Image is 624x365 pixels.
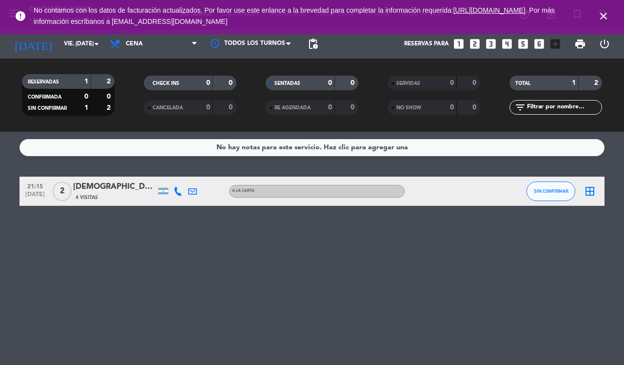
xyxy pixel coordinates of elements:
[206,80,210,86] strong: 0
[468,38,481,50] i: looks_two
[534,188,568,194] span: SIN CONFIRMAR
[501,38,513,50] i: looks_4
[274,81,300,86] span: SENTADAS
[229,104,234,111] strong: 0
[232,189,254,193] span: A LA CARTA
[28,80,59,84] span: RESERVADAS
[307,38,319,50] span: pending_actions
[216,142,408,153] div: No hay notas para este servicio. Haz clic para agregar una
[153,81,179,86] span: CHECK INS
[15,10,26,22] i: error
[23,191,47,203] span: [DATE]
[594,80,600,86] strong: 2
[7,33,59,55] i: [DATE]
[28,95,61,100] span: CONFIRMADA
[328,80,332,86] strong: 0
[107,104,113,111] strong: 2
[572,80,576,86] strong: 1
[592,29,617,59] div: LOG OUT
[396,105,421,110] span: NO SHOW
[53,182,72,201] span: 2
[526,102,602,113] input: Filtrar por nombre...
[153,105,183,110] span: CANCELADA
[472,80,478,86] strong: 0
[91,38,102,50] i: arrow_drop_down
[533,38,546,50] i: looks_6
[84,93,88,100] strong: 0
[549,38,562,50] i: add_box
[328,104,332,111] strong: 0
[396,81,420,86] span: SERVIDAS
[599,38,610,50] i: power_settings_new
[351,80,356,86] strong: 0
[107,93,113,100] strong: 0
[517,38,529,50] i: looks_5
[514,101,526,113] i: filter_list
[107,78,113,85] strong: 2
[526,182,575,201] button: SIN CONFIRMAR
[28,106,67,111] span: SIN CONFIRMAR
[453,6,526,14] a: [URL][DOMAIN_NAME]
[274,105,311,110] span: RE AGENDADA
[450,80,454,86] strong: 0
[574,38,586,50] span: print
[485,38,497,50] i: looks_3
[84,78,88,85] strong: 1
[34,6,554,25] a: . Por más información escríbanos a [EMAIL_ADDRESS][DOMAIN_NAME]
[84,104,88,111] strong: 1
[34,6,554,25] span: No contamos con los datos de facturación actualizados. Por favor use este enlance a la brevedad p...
[23,180,47,191] span: 21:15
[584,185,596,197] i: border_all
[126,41,143,47] span: Cena
[515,81,530,86] span: TOTAL
[73,181,156,193] div: [DEMOGRAPHIC_DATA][PERSON_NAME]
[351,104,356,111] strong: 0
[229,80,234,86] strong: 0
[598,10,609,22] i: close
[450,104,454,111] strong: 0
[472,104,478,111] strong: 0
[452,38,465,50] i: looks_one
[404,41,449,47] span: Reservas para
[206,104,210,111] strong: 0
[76,194,98,202] span: 4 Visitas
